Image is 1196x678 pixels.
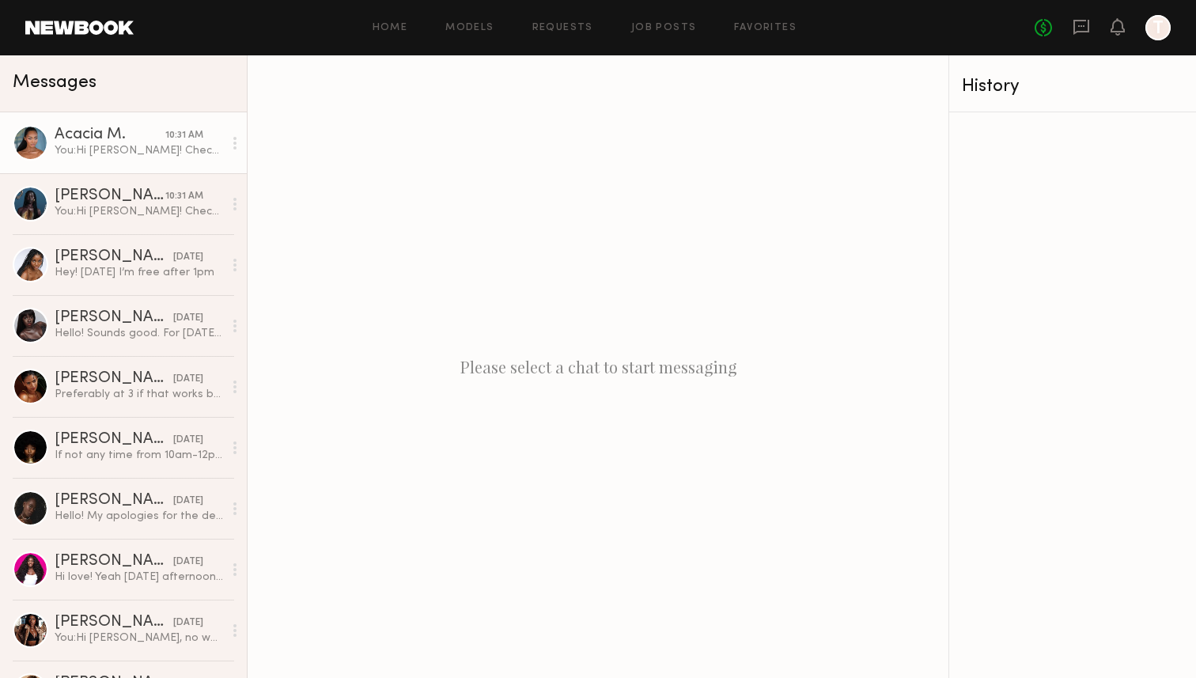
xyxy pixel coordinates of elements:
a: Favorites [734,23,797,33]
div: [PERSON_NAME] [55,249,173,265]
div: [DATE] [173,250,203,265]
a: Job Posts [631,23,697,33]
div: [PERSON_NAME] [55,432,173,448]
div: [PERSON_NAME] [55,493,173,509]
div: [DATE] [173,616,203,631]
div: You: Hi [PERSON_NAME]! Checking in to see if you would be available for a swatch test [DATE][DATE... [55,204,223,219]
div: [DATE] [173,372,203,387]
div: [DATE] [173,433,203,448]
div: Hello! Sounds good. For [DATE] it should be ok but for the future, ill get back to you on this [55,326,223,341]
div: [DATE] [173,494,203,509]
div: Acacia M. [55,127,165,143]
div: You: Hi [PERSON_NAME]! Checking in to see if you would be available for a swatch test [DATE][DATE... [55,143,223,158]
div: 10:31 AM [165,128,203,143]
div: Hi love! Yeah [DATE] afternoon is good [55,570,223,585]
div: [PERSON_NAME] [55,188,165,204]
div: Please select a chat to start messaging [248,55,948,678]
a: Home [373,23,408,33]
div: [PERSON_NAME] [55,554,173,570]
div: [PERSON_NAME] [55,615,173,631]
div: If not any time from 10am-12pm for morning. [55,448,223,463]
div: [DATE] [173,311,203,326]
div: History [962,78,1183,96]
div: Preferably at 3 if that works but I’m flexible [55,387,223,402]
a: T [1145,15,1171,40]
div: [PERSON_NAME] [55,371,173,387]
div: [DATE] [173,555,203,570]
a: Models [445,23,494,33]
div: You: Hi [PERSON_NAME], no worries! We will reach back out for the next one. [55,631,223,646]
div: [PERSON_NAME] [55,310,173,326]
div: 10:31 AM [165,189,203,204]
a: Requests [532,23,593,33]
div: Hello! My apologies for the delayed response. Unfortunately I was available [DATE] and completely... [55,509,223,524]
span: Messages [13,74,97,92]
div: Hey! [DATE] I’m free after 1pm [55,265,223,280]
